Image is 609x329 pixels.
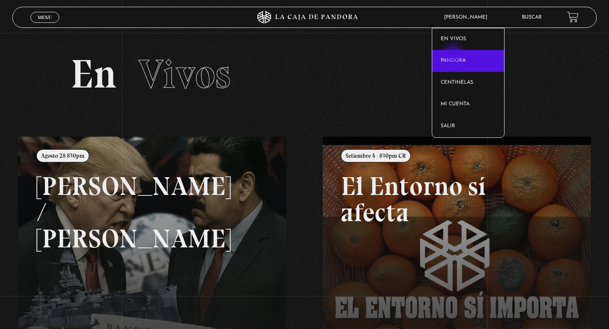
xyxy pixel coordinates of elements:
[71,54,538,94] h2: En
[432,28,505,50] a: En vivos
[432,72,505,94] a: Centinelas
[432,50,505,72] a: Pandora
[35,22,55,27] span: Cerrar
[440,15,496,20] span: [PERSON_NAME]
[567,11,579,23] a: View your shopping cart
[138,50,230,98] span: Vivos
[522,15,542,20] a: Buscar
[432,93,505,115] a: Mi cuenta
[38,15,52,20] span: Menu
[432,115,505,137] a: Salir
